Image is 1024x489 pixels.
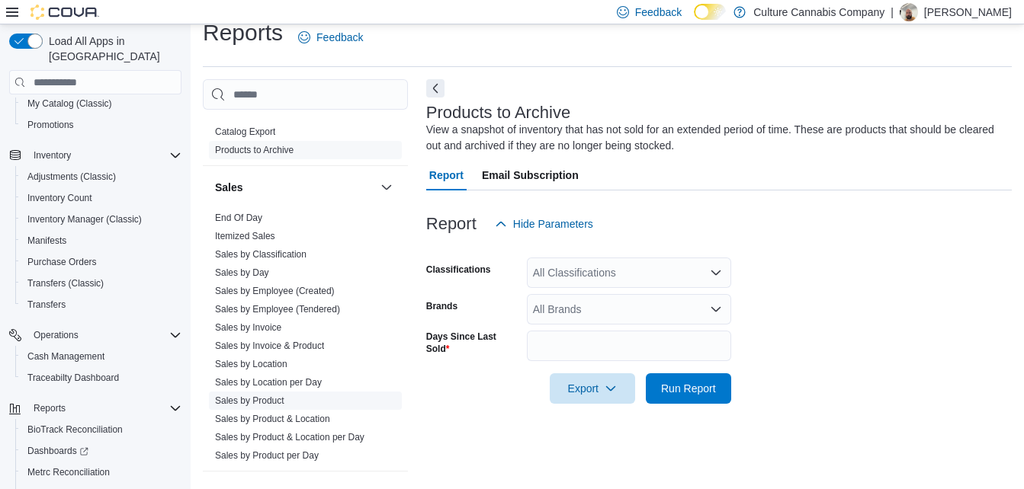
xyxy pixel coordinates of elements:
[27,466,110,478] span: Metrc Reconciliation
[215,358,287,370] span: Sales by Location
[215,267,269,278] a: Sales by Day
[426,264,491,276] label: Classifications
[21,94,181,113] span: My Catalog (Classic)
[21,296,181,314] span: Transfers
[377,178,396,197] button: Sales
[21,232,181,250] span: Manifests
[215,145,294,155] a: Products to Archive
[21,369,181,387] span: Traceabilty Dashboard
[924,3,1012,21] p: [PERSON_NAME]
[215,340,324,352] span: Sales by Invoice & Product
[891,3,894,21] p: |
[15,462,188,483] button: Metrc Reconciliation
[21,116,181,134] span: Promotions
[21,420,181,439] span: BioTrack Reconciliation
[900,3,918,21] div: Mykal Anderson
[429,160,464,190] span: Report
[753,3,884,21] p: Culture Cannabis Company
[215,180,243,195] h3: Sales
[215,414,330,424] a: Sales by Product & Location
[21,463,181,481] span: Metrc Reconciliation
[27,119,74,131] span: Promotions
[694,4,726,20] input: Dark Mode
[215,144,294,156] span: Products to Archive
[43,34,181,64] span: Load All Apps in [GEOGRAPHIC_DATA]
[426,122,1004,154] div: View a snapshot of inventory that has not sold for an extended period of time. These are products...
[15,346,188,367] button: Cash Management
[21,463,116,481] a: Metrc Reconciliation
[215,304,340,315] a: Sales by Employee (Tendered)
[21,347,181,366] span: Cash Management
[15,419,188,440] button: BioTrack Reconciliation
[21,189,181,207] span: Inventory Count
[15,230,188,251] button: Manifests
[27,235,66,247] span: Manifests
[215,286,335,296] a: Sales by Employee (Created)
[215,359,287,369] a: Sales by Location
[21,274,181,292] span: Transfers (Classic)
[215,431,364,443] span: Sales by Product & Location per Day
[215,231,275,241] a: Itemized Sales
[3,145,188,166] button: Inventory
[21,168,122,186] a: Adjustments (Classic)
[426,104,570,122] h3: Products to Archive
[710,267,722,279] button: Open list of options
[3,324,188,346] button: Operations
[426,331,521,355] label: Days Since Last Sold
[710,303,722,315] button: Open list of options
[215,126,275,138] span: Catalog Export
[215,395,284,407] span: Sales by Product
[15,93,188,114] button: My Catalog (Classic)
[215,249,307,260] a: Sales by Classification
[21,347,111,366] a: Cash Management
[15,209,188,230] button: Inventory Manager (Classic)
[426,300,457,312] label: Brands
[215,248,307,260] span: Sales by Classification
[215,377,322,388] a: Sales by Location per Day
[426,215,477,233] h3: Report
[215,126,275,137] a: Catalog Export
[550,373,635,404] button: Export
[215,450,319,461] a: Sales by Product per Day
[215,267,269,279] span: Sales by Day
[215,285,335,297] span: Sales by Employee (Created)
[15,187,188,209] button: Inventory Count
[15,251,188,273] button: Purchase Orders
[21,253,103,271] a: Purchase Orders
[21,369,125,387] a: Traceabilty Dashboard
[513,216,593,232] span: Hide Parameters
[27,399,72,417] button: Reports
[27,326,181,344] span: Operations
[21,274,110,292] a: Transfers (Classic)
[15,440,188,462] a: Dashboards
[27,326,85,344] button: Operations
[203,18,283,48] h1: Reports
[215,449,319,462] span: Sales by Product per Day
[34,149,71,161] span: Inventory
[21,232,72,250] a: Manifests
[27,171,116,183] span: Adjustments (Classic)
[27,146,181,165] span: Inventory
[15,294,188,315] button: Transfers
[203,209,408,471] div: Sales
[21,296,72,314] a: Transfers
[15,166,188,187] button: Adjustments (Classic)
[27,423,123,436] span: BioTrack Reconciliation
[215,395,284,406] a: Sales by Product
[21,442,181,460] span: Dashboards
[27,350,104,363] span: Cash Management
[27,192,92,204] span: Inventory Count
[21,420,129,439] a: BioTrack Reconciliation
[215,322,281,333] a: Sales by Invoice
[21,168,181,186] span: Adjustments (Classic)
[215,321,281,334] span: Sales by Invoice
[21,253,181,271] span: Purchase Orders
[559,373,626,404] span: Export
[27,146,77,165] button: Inventory
[489,209,599,239] button: Hide Parameters
[15,273,188,294] button: Transfers (Classic)
[292,22,369,53] a: Feedback
[635,5,682,20] span: Feedback
[215,376,322,388] span: Sales by Location per Day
